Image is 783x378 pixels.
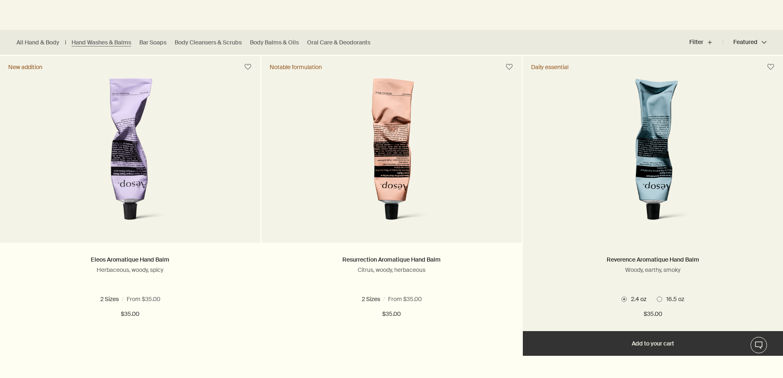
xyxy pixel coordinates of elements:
[307,39,370,46] a: Oral Care & Deodorants
[66,78,194,230] img: Eleos Aromatique Hand Balm in a purple aluminium tube.
[240,60,255,74] button: Save to cabinet
[502,361,517,376] button: Save to cabinet
[589,78,717,230] img: Reverence Aromatique Hand Balm in aluminium tube
[175,39,242,46] a: Body Cleansers & Scrubs
[627,295,647,303] span: 2.4 oz
[139,295,162,303] span: 16.5 oz
[523,78,783,243] a: Reverence Aromatique Hand Balm in aluminium tube
[662,295,684,303] span: 16.5 oz
[104,295,124,303] span: 2.4 oz
[16,39,59,46] a: All Hand & Body
[121,309,139,319] span: $35.00
[763,60,778,74] button: Save to cabinet
[689,32,723,52] button: Filter
[751,337,767,353] button: Live Assistance
[763,361,778,376] button: Save to cabinet
[240,361,255,376] button: Save to cabinet
[8,63,42,71] div: New addition
[274,266,509,274] p: Citrus, woody, herbaceous
[270,364,322,372] div: Notable formulation
[523,331,783,356] button: Add to your cart - $35.00
[342,256,441,263] a: Resurrection Aromatique Hand Balm
[270,63,322,71] div: Notable formulation
[12,266,248,274] p: Herbaceous, woody, spicy
[723,32,767,52] button: Featured
[535,266,771,274] p: Woody, earthy, smoky
[401,295,423,303] span: 16.5 oz
[261,78,522,243] a: Resurrection Aromatique Hand Balm in aluminium tube
[8,364,60,372] div: Notable formulation
[382,309,401,319] span: $35.00
[328,78,456,230] img: Resurrection Aromatique Hand Balm in aluminium tube
[250,39,299,46] a: Body Balms & Oils
[531,63,568,71] div: Daily essential
[644,309,662,319] span: $35.00
[366,295,385,303] span: 2.6 oz
[607,256,699,263] a: Reverence Aromatique Hand Balm
[139,39,166,46] a: Bar Soaps
[72,39,131,46] a: Hand Washes & Balms
[91,256,169,263] a: Eleos Aromatique Hand Balm
[502,60,517,74] button: Save to cabinet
